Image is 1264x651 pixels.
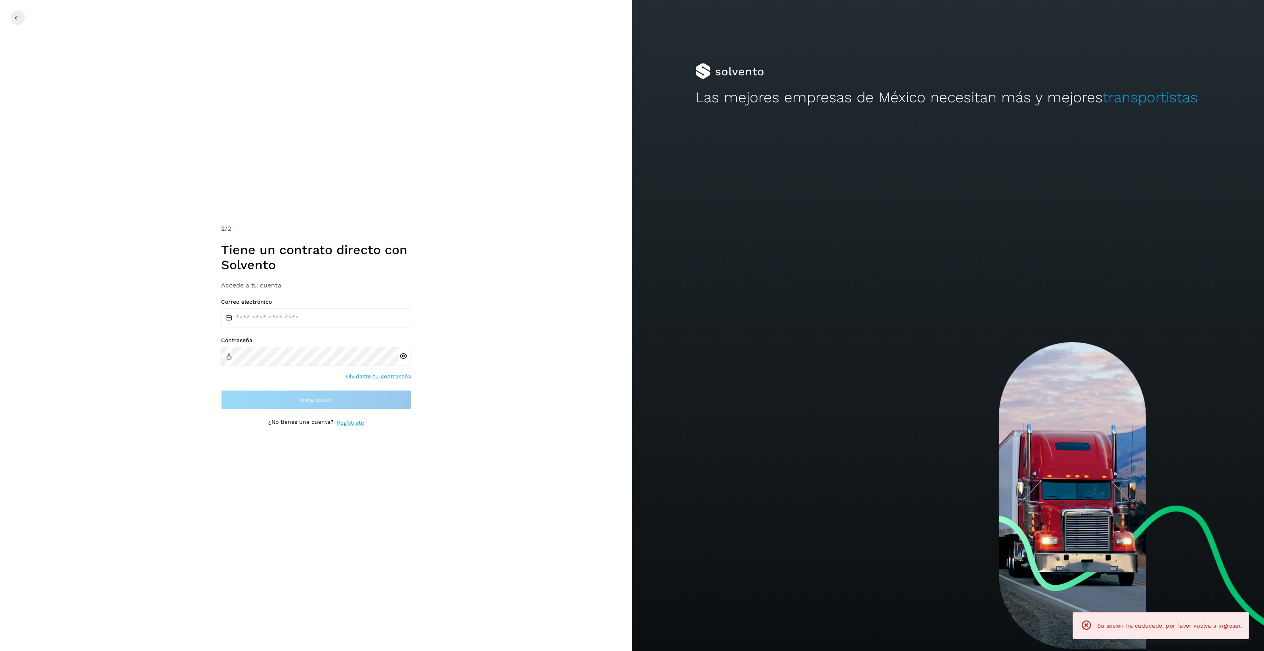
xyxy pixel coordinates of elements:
a: Olvidaste tu contraseña [346,372,411,381]
p: ¿No tienes una cuenta? [268,419,334,427]
label: Correo electrónico [221,299,411,305]
span: Inicia sesión [299,397,333,402]
span: transportistas [1103,89,1198,106]
label: Contraseña [221,337,411,344]
h1: Tiene un contrato directo con Solvento [221,242,411,273]
button: Inicia sesión [221,390,411,409]
h3: Accede a tu cuenta [221,281,411,289]
span: 2 [221,225,225,232]
h2: Las mejores empresas de México necesitan más y mejores [695,89,1201,106]
span: Su sesión ha caducado, por favor vuelva a ingresar. [1097,622,1242,629]
div: /2 [221,224,411,234]
a: Regístrate [337,419,364,427]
